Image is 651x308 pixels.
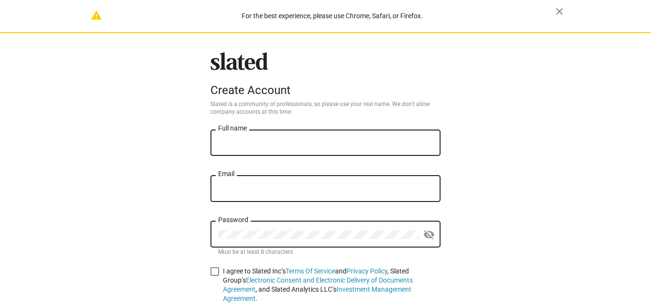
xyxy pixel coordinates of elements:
[223,267,441,303] span: I agree to Slated Inc’s and , Slated Group’s , and Slated Analytics LLC’s .
[91,10,102,21] mat-icon: warning
[210,101,441,116] p: Slated is a community of professionals, so please use your real name. We don’t allow company acco...
[109,10,556,23] div: For the best experience, please use Chrome, Safari, or Firefox.
[210,52,441,101] sl-branding: Create Account
[210,83,441,97] div: Create Account
[218,249,293,256] mat-hint: Must be at least 8 characters
[419,225,439,245] button: Show password
[223,276,413,293] a: Electronic Consent and Electronic Delivery of Documents Agreement
[347,267,387,275] a: Privacy Policy
[286,267,335,275] a: Terms Of Service
[554,6,565,17] mat-icon: close
[423,227,435,242] mat-icon: visibility_off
